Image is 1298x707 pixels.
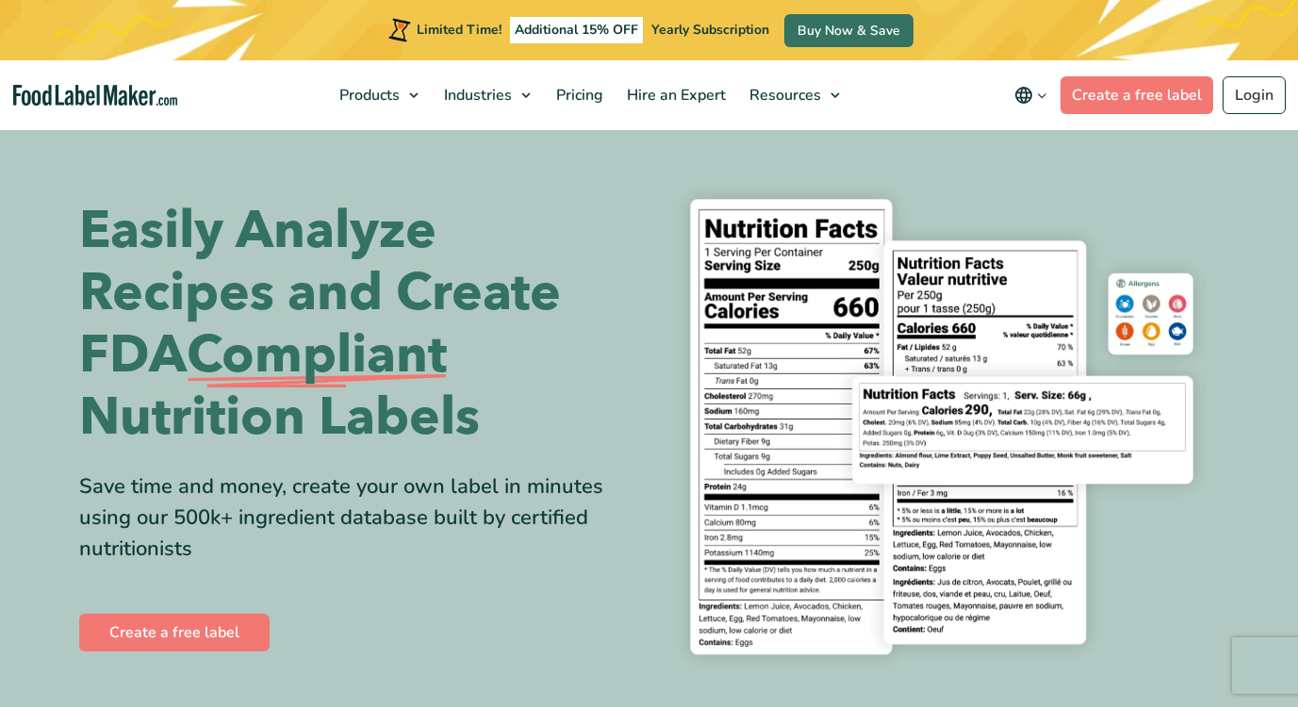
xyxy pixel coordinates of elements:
[616,60,733,130] a: Hire an Expert
[417,21,501,39] span: Limited Time!
[328,60,428,130] a: Products
[1060,76,1213,114] a: Create a free label
[621,85,728,106] span: Hire an Expert
[334,85,402,106] span: Products
[438,85,514,106] span: Industries
[545,60,611,130] a: Pricing
[744,85,823,106] span: Resources
[79,471,635,565] div: Save time and money, create your own label in minutes using our 500k+ ingredient database built b...
[784,14,913,47] a: Buy Now & Save
[651,21,769,39] span: Yearly Subscription
[79,200,635,449] h1: Easily Analyze Recipes and Create FDA Nutrition Labels
[187,324,447,386] span: Compliant
[79,614,270,651] a: Create a free label
[738,60,849,130] a: Resources
[1223,76,1286,114] a: Login
[550,85,605,106] span: Pricing
[510,17,643,43] span: Additional 15% OFF
[433,60,540,130] a: Industries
